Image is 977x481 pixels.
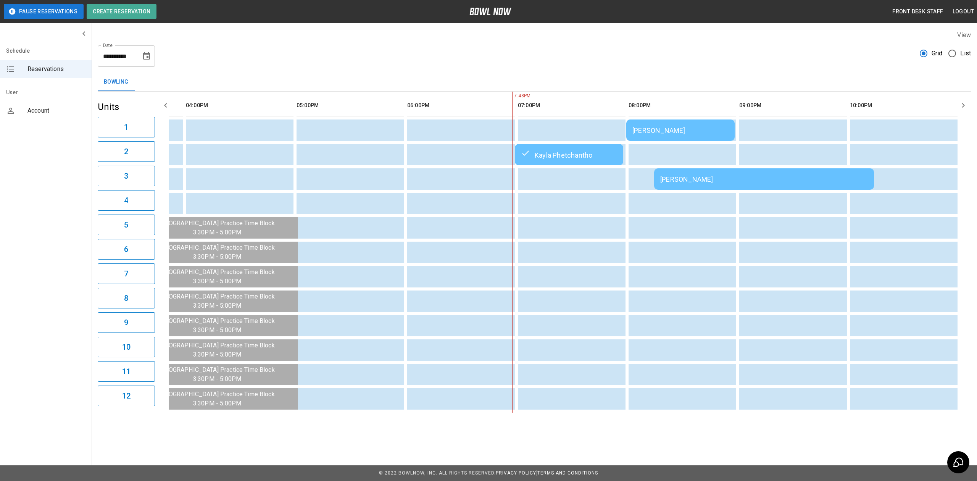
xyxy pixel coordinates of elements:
h6: 5 [124,219,128,231]
button: Create Reservation [87,4,156,19]
h6: 11 [122,365,131,378]
div: [PERSON_NAME] [660,175,868,183]
h6: 3 [124,170,128,182]
button: 4 [98,190,155,211]
h5: Units [98,101,155,113]
span: 7:48PM [512,92,514,100]
h6: 12 [122,390,131,402]
button: Front Desk Staff [889,5,946,19]
button: 9 [98,312,155,333]
h6: 10 [122,341,131,353]
button: 5 [98,215,155,235]
span: © 2022 BowlNow, Inc. All Rights Reserved. [379,470,496,476]
span: Grid [932,49,943,58]
a: Terms and Conditions [537,470,598,476]
div: Kayla Phetchantho [521,150,617,159]
div: [PERSON_NAME] [632,126,729,134]
button: 7 [98,263,155,284]
button: 3 [98,166,155,186]
span: Account [27,106,85,115]
button: Logout [950,5,977,19]
button: 6 [98,239,155,260]
span: Reservations [27,65,85,74]
button: Bowling [98,73,135,91]
h6: 9 [124,316,128,329]
button: 11 [98,361,155,382]
div: inventory tabs [98,73,971,91]
h6: 2 [124,145,128,158]
img: logo [469,8,511,15]
th: 08:00PM [629,95,736,116]
button: 8 [98,288,155,308]
button: 10 [98,337,155,357]
button: Choose date, selected date is Aug 11, 2025 [139,48,154,64]
button: Pause Reservations [4,4,84,19]
h6: 8 [124,292,128,304]
th: 09:00PM [739,95,847,116]
a: Privacy Policy [496,470,536,476]
span: List [960,49,971,58]
h6: 6 [124,243,128,255]
button: 12 [98,386,155,406]
th: 07:00PM [518,95,626,116]
h6: 7 [124,268,128,280]
h6: 4 [124,194,128,207]
th: 10:00PM [850,95,958,116]
h6: 1 [124,121,128,133]
button: 1 [98,117,155,137]
button: 2 [98,141,155,162]
label: View [957,31,971,39]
